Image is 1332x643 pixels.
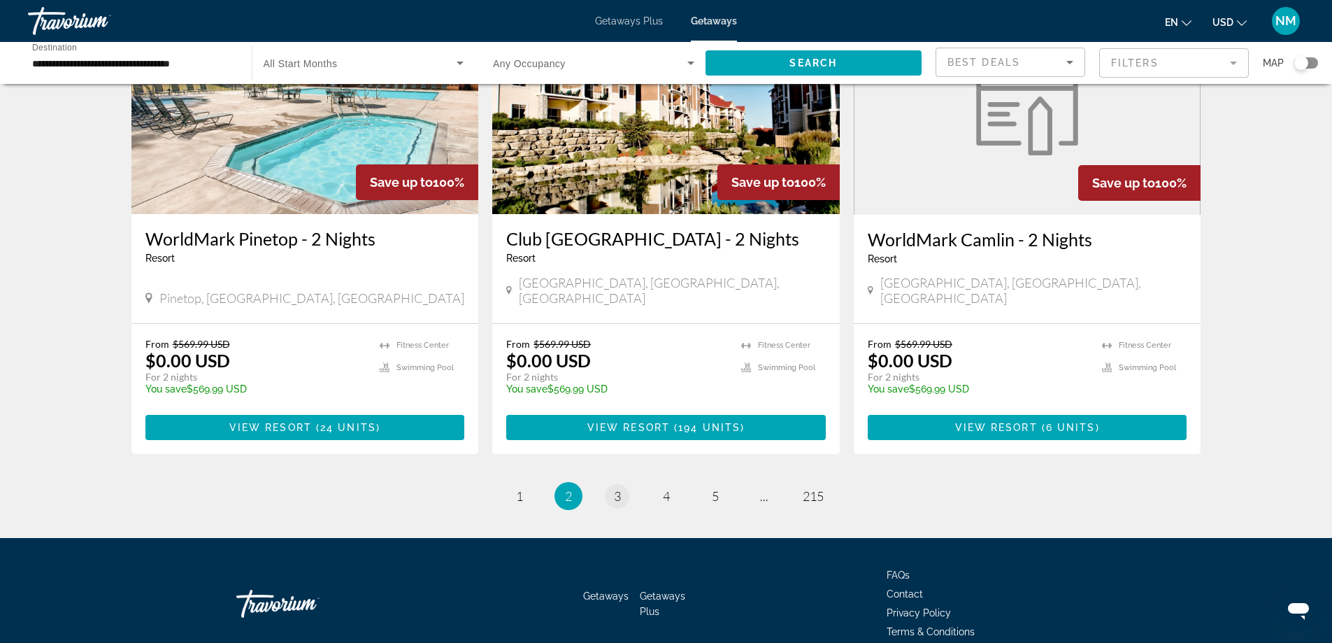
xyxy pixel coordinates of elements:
[887,626,975,637] a: Terms & Conditions
[145,383,366,395] p: $569.99 USD
[32,43,77,52] span: Destination
[28,3,168,39] a: Travorium
[717,164,840,200] div: 100%
[691,15,737,27] a: Getaways
[947,54,1073,71] mat-select: Sort by
[868,383,909,395] span: You save
[145,415,465,440] button: View Resort(24 units)
[895,338,952,350] span: $569.99 USD
[145,338,169,350] span: From
[868,371,1089,383] p: For 2 nights
[670,422,745,433] span: ( )
[1092,176,1155,190] span: Save up to
[145,350,230,371] p: $0.00 USD
[264,58,338,69] span: All Start Months
[614,488,621,504] span: 3
[1212,12,1247,32] button: Change currency
[506,371,727,383] p: For 2 nights
[1078,165,1201,201] div: 100%
[1212,17,1233,28] span: USD
[595,15,663,27] a: Getaways Plus
[145,383,187,395] span: You save
[533,338,591,350] span: $569.99 USD
[868,253,897,264] span: Resort
[506,383,727,395] p: $569.99 USD
[887,588,923,600] a: Contact
[236,583,376,625] a: Travorium
[663,488,670,504] span: 4
[131,482,1201,510] nav: Pagination
[1275,14,1296,28] span: NM
[640,591,685,617] a: Getaways Plus
[320,422,376,433] span: 24 units
[583,591,629,602] a: Getaways
[312,422,380,433] span: ( )
[173,338,230,350] span: $569.99 USD
[706,50,922,76] button: Search
[145,371,366,383] p: For 2 nights
[731,175,794,190] span: Save up to
[356,164,478,200] div: 100%
[868,338,891,350] span: From
[506,350,591,371] p: $0.00 USD
[868,415,1187,440] button: View Resort(6 units)
[880,275,1187,306] span: [GEOGRAPHIC_DATA], [GEOGRAPHIC_DATA], [GEOGRAPHIC_DATA]
[1119,341,1171,350] span: Fitness Center
[519,275,826,306] span: [GEOGRAPHIC_DATA], [GEOGRAPHIC_DATA], [GEOGRAPHIC_DATA]
[587,422,670,433] span: View Resort
[145,253,175,264] span: Resort
[1099,48,1249,78] button: Filter
[887,570,910,581] a: FAQs
[803,488,824,504] span: 215
[1165,17,1178,28] span: en
[565,488,572,504] span: 2
[396,341,449,350] span: Fitness Center
[1276,587,1321,632] iframe: Button to launch messaging window
[370,175,433,190] span: Save up to
[868,383,1089,395] p: $569.99 USD
[506,253,536,264] span: Resort
[516,488,523,504] span: 1
[955,422,1038,433] span: View Resort
[229,422,312,433] span: View Resort
[968,50,1087,155] img: week.svg
[1165,12,1191,32] button: Change language
[506,383,547,395] span: You save
[1268,6,1304,36] button: User Menu
[1038,422,1100,433] span: ( )
[506,228,826,249] a: Club [GEOGRAPHIC_DATA] - 2 Nights
[678,422,740,433] span: 194 units
[1046,422,1096,433] span: 6 units
[760,488,768,504] span: ...
[396,363,454,372] span: Swimming Pool
[868,229,1187,250] a: WorldMark Camlin - 2 Nights
[758,363,815,372] span: Swimming Pool
[758,341,810,350] span: Fitness Center
[159,290,464,306] span: Pinetop, [GEOGRAPHIC_DATA], [GEOGRAPHIC_DATA]
[506,338,530,350] span: From
[947,57,1020,68] span: Best Deals
[1119,363,1176,372] span: Swimming Pool
[493,58,566,69] span: Any Occupancy
[1263,53,1284,73] span: Map
[145,228,465,249] a: WorldMark Pinetop - 2 Nights
[868,350,952,371] p: $0.00 USD
[712,488,719,504] span: 5
[887,607,951,619] a: Privacy Policy
[789,57,837,69] span: Search
[506,415,826,440] button: View Resort(194 units)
